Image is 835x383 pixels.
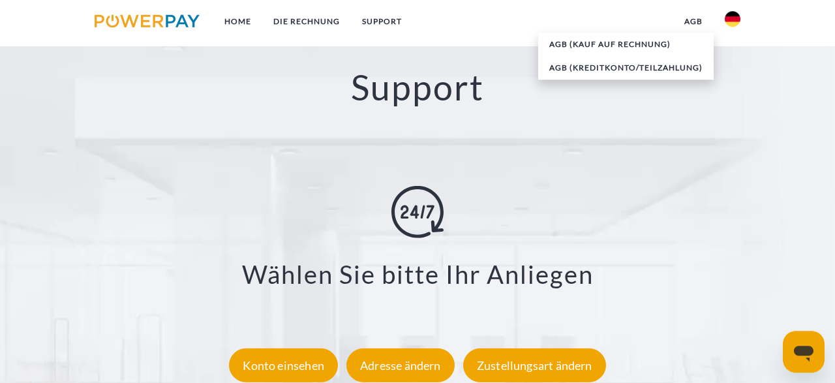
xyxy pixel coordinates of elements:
img: online-shopping.svg [391,186,444,238]
div: Konto einsehen [229,348,338,382]
img: logo-powerpay.svg [95,14,200,27]
div: Zustellungsart ändern [463,348,606,382]
a: AGB (Kauf auf Rechnung) [538,33,714,56]
div: Adresse ändern [346,348,455,382]
a: Zustellungsart ändern [460,358,609,373]
a: AGB (Kreditkonto/Teilzahlung) [538,56,714,80]
h3: Wählen Sie bitte Ihr Anliegen [58,259,777,290]
img: de [725,11,740,27]
a: SUPPORT [351,10,413,33]
a: DIE RECHNUNG [262,10,351,33]
iframe: Schaltfläche zum Öffnen des Messaging-Fensters [783,331,825,373]
a: Adresse ändern [343,358,458,373]
a: Home [213,10,262,33]
a: Konto einsehen [226,358,341,373]
h2: Support [42,65,793,109]
a: agb [673,10,714,33]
